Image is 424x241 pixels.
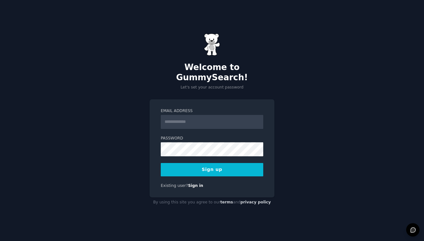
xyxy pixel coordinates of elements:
[220,200,233,204] a: terms
[150,197,274,208] div: By using this site you agree to our and
[161,163,263,176] button: Sign up
[150,62,274,82] h2: Welcome to GummySearch!
[188,183,203,188] a: Sign in
[150,85,274,90] p: Let's set your account password
[161,183,188,188] span: Existing user?
[161,136,263,141] label: Password
[204,33,220,56] img: Gummy Bear
[161,108,263,114] label: Email Address
[240,200,271,204] a: privacy policy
